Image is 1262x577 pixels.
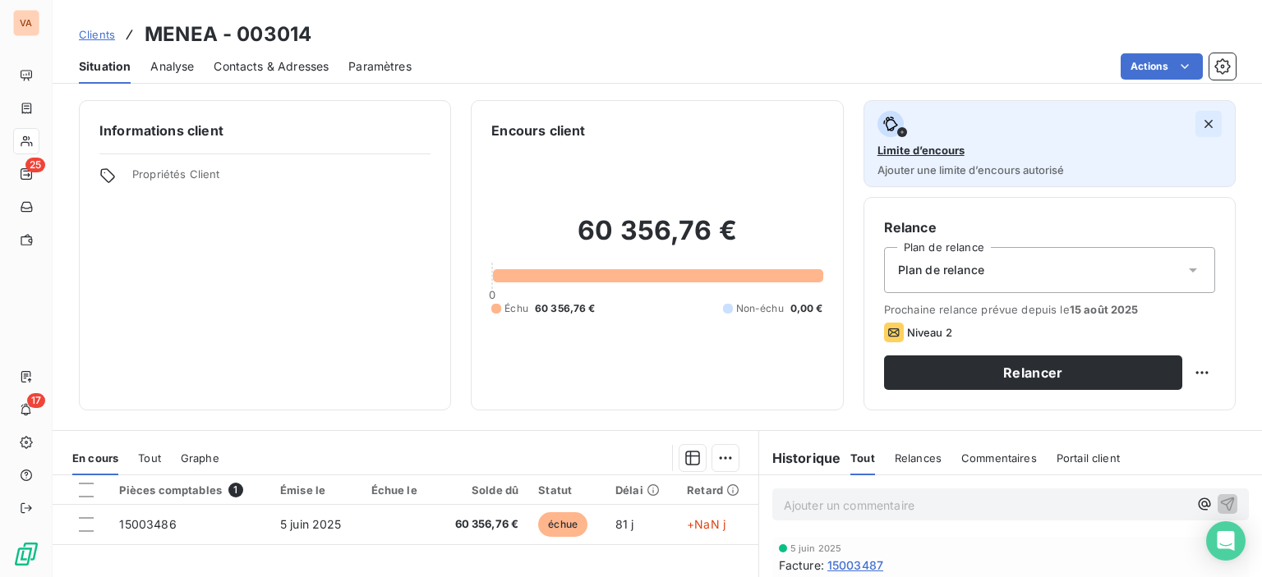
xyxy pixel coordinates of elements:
[884,303,1215,316] span: Prochaine relance prévue depuis le
[895,451,942,465] span: Relances
[13,161,39,187] a: 25
[687,517,725,531] span: +NaN j
[348,58,412,75] span: Paramètres
[687,483,748,497] div: Retard
[214,58,329,75] span: Contacts & Adresses
[150,58,194,75] span: Analyse
[615,517,634,531] span: 81 j
[119,517,176,531] span: 15003486
[538,512,587,537] span: échue
[790,543,842,553] span: 5 juin 2025
[535,301,596,316] span: 60 356,76 €
[736,301,784,316] span: Non-échu
[1121,53,1203,80] button: Actions
[13,10,39,36] div: VA
[119,483,260,497] div: Pièces comptables
[25,158,45,172] span: 25
[132,167,431,190] span: Propriétés Client
[864,100,1236,187] button: Limite d’encoursAjouter une limite d’encours autorisé
[779,556,824,574] span: Facture :
[884,218,1215,237] h6: Relance
[491,121,585,140] h6: Encours client
[489,288,495,301] span: 0
[13,541,39,567] img: Logo LeanPay
[850,451,875,465] span: Tout
[759,448,841,468] h6: Historique
[877,144,965,157] span: Limite d’encours
[145,20,311,49] h3: MENEA - 003014
[790,301,823,316] span: 0,00 €
[961,451,1037,465] span: Commentaires
[181,451,219,465] span: Graphe
[827,556,883,574] span: 15003487
[877,163,1064,176] span: Ajouter une limite d’encours autorisé
[371,483,426,497] div: Échue le
[79,26,115,43] a: Clients
[138,451,161,465] span: Tout
[280,517,342,531] span: 5 juin 2025
[228,483,243,497] span: 1
[1206,521,1246,561] div: Open Intercom Messenger
[538,483,596,497] div: Statut
[615,483,667,497] div: Délai
[99,121,431,140] h6: Informations client
[504,301,528,316] span: Échu
[444,516,518,533] span: 60 356,76 €
[907,326,952,339] span: Niveau 2
[72,451,118,465] span: En cours
[444,483,518,497] div: Solde dû
[1057,451,1120,465] span: Portail client
[79,58,131,75] span: Situation
[884,355,1182,390] button: Relancer
[280,483,352,497] div: Émise le
[1070,303,1139,316] span: 15 août 2025
[79,28,115,41] span: Clients
[27,393,45,408] span: 17
[898,262,984,278] span: Plan de relance
[491,214,822,263] h2: 60 356,76 €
